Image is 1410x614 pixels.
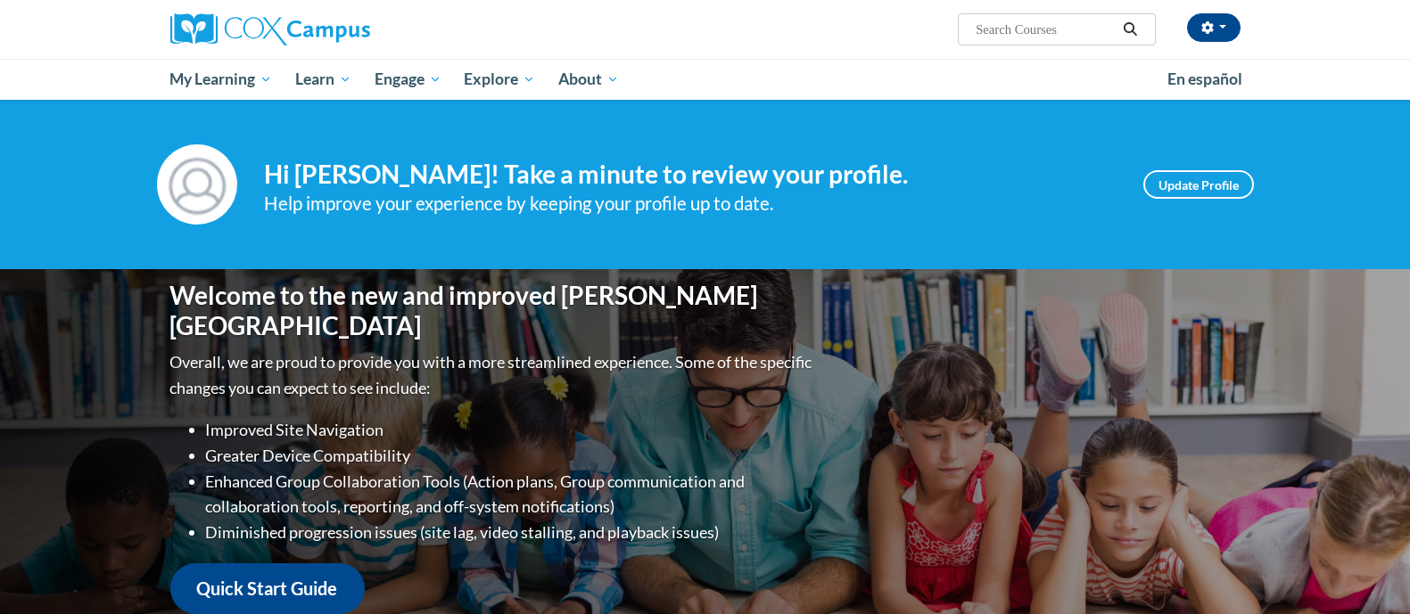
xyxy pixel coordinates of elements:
[1143,170,1254,199] a: Update Profile
[1339,543,1396,600] iframe: Button to launch messaging window
[206,443,817,469] li: Greater Device Compatibility
[170,281,817,340] h1: Welcome to the new and improved [PERSON_NAME][GEOGRAPHIC_DATA]
[206,520,817,545] li: Diminished progression issues (site lag, video stalling, and playback issues)
[157,144,237,225] img: Profile Image
[1167,70,1242,88] span: En español
[159,59,284,100] a: My Learning
[1187,13,1241,42] button: Account Settings
[375,69,441,90] span: Engage
[1117,19,1143,40] button: Search
[206,417,817,443] li: Improved Site Navigation
[974,19,1117,40] input: Search Courses
[264,189,1117,218] div: Help improve your experience by keeping your profile up to date.
[464,69,535,90] span: Explore
[547,59,631,100] a: About
[1156,61,1254,98] a: En español
[144,59,1267,100] div: Main menu
[452,59,547,100] a: Explore
[206,469,817,520] li: Enhanced Group Collaboration Tools (Action plans, Group communication and collaboration tools, re...
[363,59,453,100] a: Engage
[169,69,272,90] span: My Learning
[295,69,351,90] span: Learn
[170,349,817,401] p: Overall, we are proud to provide you with a more streamlined experience. Some of the specific cha...
[264,160,1117,190] h4: Hi [PERSON_NAME]! Take a minute to review your profile.
[284,59,363,100] a: Learn
[170,13,370,45] img: Cox Campus
[558,69,619,90] span: About
[170,563,365,614] a: Quick Start Guide
[170,13,509,45] a: Cox Campus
